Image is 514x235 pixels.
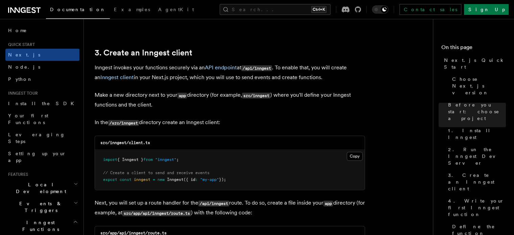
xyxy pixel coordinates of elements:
span: export [103,177,117,182]
a: 3. Create an Inngest client [445,169,506,195]
a: Python [5,73,79,85]
a: Setting up your app [5,147,79,166]
span: AgentKit [158,7,194,12]
a: Before you start: choose a project [445,99,506,124]
span: 2. Run the Inngest Dev Server [448,146,506,166]
a: Home [5,24,79,37]
span: Inngest tour [5,91,38,96]
button: Search...Ctrl+K [220,4,331,15]
span: const [120,177,131,182]
code: src/app/api/inngest/route.ts [122,210,191,216]
p: Make a new directory next to your directory (for example, ) where you'll define your Inngest func... [95,90,365,110]
h4: On this page [441,43,506,54]
a: 1. Install Inngest [445,124,506,143]
span: Node.js [8,64,40,70]
code: /api/inngest [241,65,272,71]
a: Your first Functions [5,110,79,128]
button: Events & Triggers [5,197,79,216]
a: Documentation [46,2,110,19]
span: Events & Triggers [5,200,74,214]
span: Before you start: choose a project [448,101,506,122]
span: Features [5,172,28,177]
kbd: Ctrl+K [311,6,326,13]
code: app [177,93,187,98]
span: : [195,177,198,182]
a: Node.js [5,61,79,73]
span: Inngest [167,177,183,182]
a: 4. Write your first Inngest function [445,195,506,220]
span: Next.js [8,52,40,57]
span: Leveraging Steps [8,132,65,144]
span: ({ id [183,177,195,182]
span: inngest [134,177,150,182]
a: Inngest client [100,74,134,80]
a: Sign Up [464,4,509,15]
button: Toggle dark mode [372,5,388,14]
span: Quick start [5,42,35,47]
span: { Inngest } [117,157,143,162]
span: 3. Create an Inngest client [448,172,506,192]
span: "inngest" [155,157,176,162]
a: Next.js Quick Start [441,54,506,73]
span: Inngest Functions [5,219,73,233]
a: Leveraging Steps [5,128,79,147]
span: }); [219,177,226,182]
span: 4. Write your first Inngest function [448,197,506,218]
span: = [153,177,155,182]
a: Contact sales [399,4,461,15]
span: Next.js Quick Start [444,57,506,70]
p: Next, you will set up a route handler for the route. To do so, create a file inside your director... [95,198,365,218]
span: from [143,157,153,162]
span: Python [8,76,33,82]
button: Local Development [5,179,79,197]
a: 3. Create an Inngest client [95,48,192,57]
p: Inngest invokes your functions securely via an at . To enable that, you will create an in your Ne... [95,63,365,82]
a: 2. Run the Inngest Dev Server [445,143,506,169]
code: /api/inngest [198,201,229,206]
p: In the directory create an Inngest client: [95,118,365,127]
span: import [103,157,117,162]
span: Your first Functions [8,113,48,125]
a: API endpoint [205,64,237,71]
span: // Create a client to send and receive events [103,170,210,175]
span: Documentation [50,7,106,12]
span: Local Development [5,181,74,195]
code: src/inngest [242,93,270,98]
a: Next.js [5,49,79,61]
a: AgentKit [154,2,198,18]
code: app [323,201,333,206]
span: ; [176,157,179,162]
code: /src/inngest [108,120,139,126]
span: Examples [114,7,150,12]
a: Choose Next.js version [449,73,506,99]
a: Examples [110,2,154,18]
span: 1. Install Inngest [448,127,506,141]
span: new [157,177,165,182]
a: Install the SDK [5,97,79,110]
span: Home [8,27,27,34]
span: "my-app" [200,177,219,182]
span: Setting up your app [8,151,66,163]
button: Copy [347,152,363,161]
span: Install the SDK [8,101,78,106]
code: src/inngest/client.ts [100,140,150,145]
span: Choose Next.js version [452,76,506,96]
